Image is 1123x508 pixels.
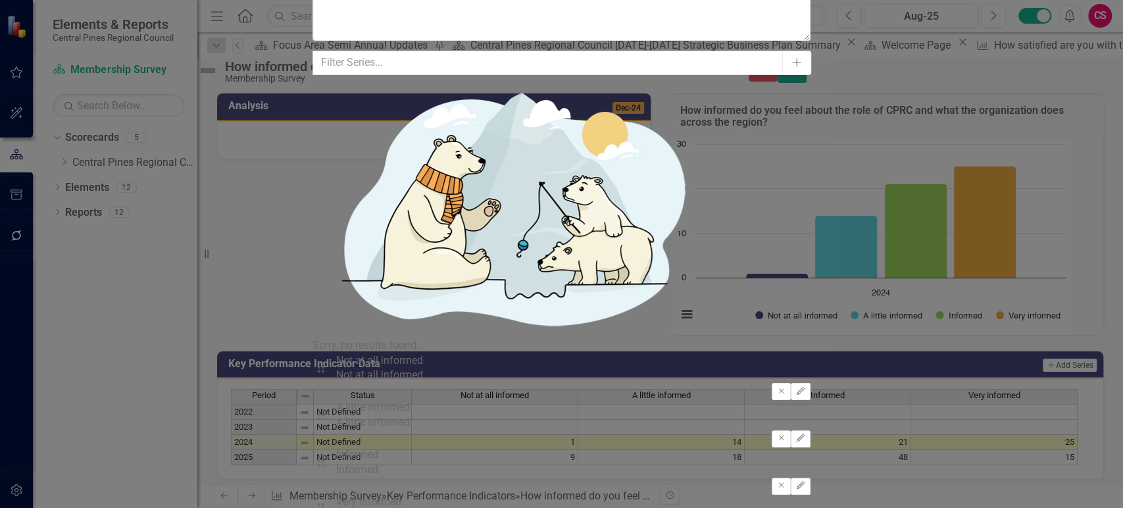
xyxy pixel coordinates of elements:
div: Informed [336,447,378,463]
div: A little informed [336,415,410,430]
div: Not at all informed [336,353,423,368]
div: Informed [336,463,378,478]
img: No results found [312,75,707,338]
div: A little informed [336,400,410,415]
div: Sorry, no results found. [312,338,811,353]
div: Not at all informed [336,368,423,383]
input: Filter Series... [312,51,784,75]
